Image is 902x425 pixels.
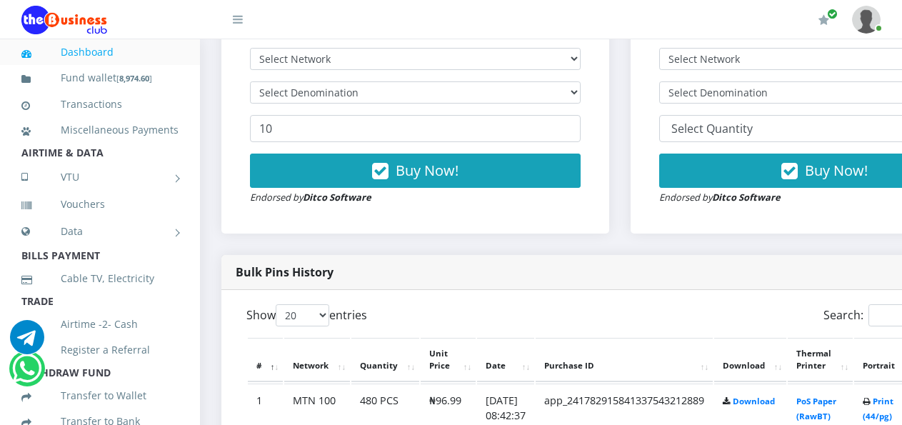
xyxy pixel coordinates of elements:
[10,331,44,354] a: Chat for support
[250,154,581,188] button: Buy Now!
[21,159,179,195] a: VTU
[796,396,836,422] a: PoS Paper (RawBT)
[818,14,829,26] i: Renew/Upgrade Subscription
[536,338,713,382] th: Purchase ID: activate to sort column ascending
[21,308,179,341] a: Airtime -2- Cash
[351,338,419,382] th: Quantity: activate to sort column ascending
[21,6,107,34] img: Logo
[788,338,853,382] th: Thermal Printer: activate to sort column ascending
[421,338,476,382] th: Unit Price: activate to sort column ascending
[863,396,893,422] a: Print (44/pg)
[659,191,781,204] small: Endorsed by
[21,61,179,95] a: Fund wallet[8,974.60]
[21,88,179,121] a: Transactions
[21,379,179,412] a: Transfer to Wallet
[276,304,329,326] select: Showentries
[21,334,179,366] a: Register a Referral
[21,214,179,249] a: Data
[827,9,838,19] span: Renew/Upgrade Subscription
[852,6,881,34] img: User
[21,36,179,69] a: Dashboard
[116,73,152,84] small: [ ]
[119,73,149,84] b: 8,974.60
[21,262,179,295] a: Cable TV, Electricity
[303,191,371,204] strong: Ditco Software
[714,338,786,382] th: Download: activate to sort column ascending
[396,161,458,180] span: Buy Now!
[246,304,367,326] label: Show entries
[21,114,179,146] a: Miscellaneous Payments
[733,396,775,406] a: Download
[284,338,350,382] th: Network: activate to sort column ascending
[12,362,41,386] a: Chat for support
[250,191,371,204] small: Endorsed by
[712,191,781,204] strong: Ditco Software
[236,264,334,280] strong: Bulk Pins History
[805,161,868,180] span: Buy Now!
[477,338,534,382] th: Date: activate to sort column ascending
[248,338,283,382] th: #: activate to sort column descending
[250,115,581,142] input: Enter Quantity
[21,188,179,221] a: Vouchers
